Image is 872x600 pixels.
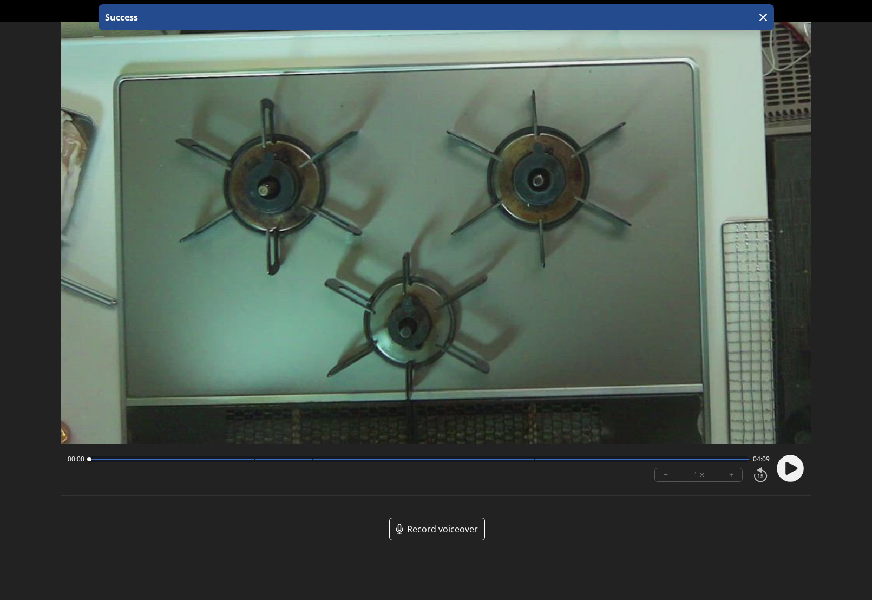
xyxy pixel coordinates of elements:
[677,468,720,481] div: 1 ×
[416,3,457,19] a: 00:28:12
[103,11,138,24] p: Success
[407,523,478,536] span: Record voiceover
[655,468,677,481] button: −
[68,455,84,464] span: 00:00
[753,455,770,464] span: 04:09
[389,518,485,540] a: Record voiceover
[720,468,742,481] button: +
